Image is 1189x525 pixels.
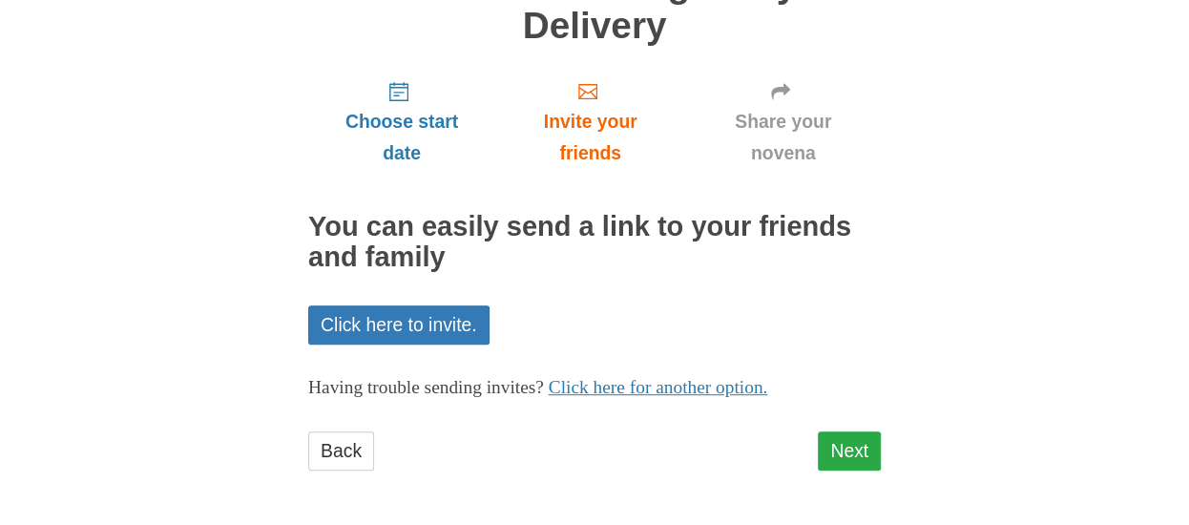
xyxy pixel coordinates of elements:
a: Next [818,431,881,471]
a: Invite your friends [495,65,685,178]
a: Click here for another option. [549,377,768,397]
span: Invite your friends [514,106,666,169]
span: Share your novena [704,106,862,169]
h2: You can easily send a link to your friends and family [308,212,881,273]
a: Click here to invite. [308,305,490,345]
a: Back [308,431,374,471]
a: Share your novena [685,65,881,178]
a: Choose start date [308,65,495,178]
span: Choose start date [327,106,476,169]
span: Having trouble sending invites? [308,377,544,397]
